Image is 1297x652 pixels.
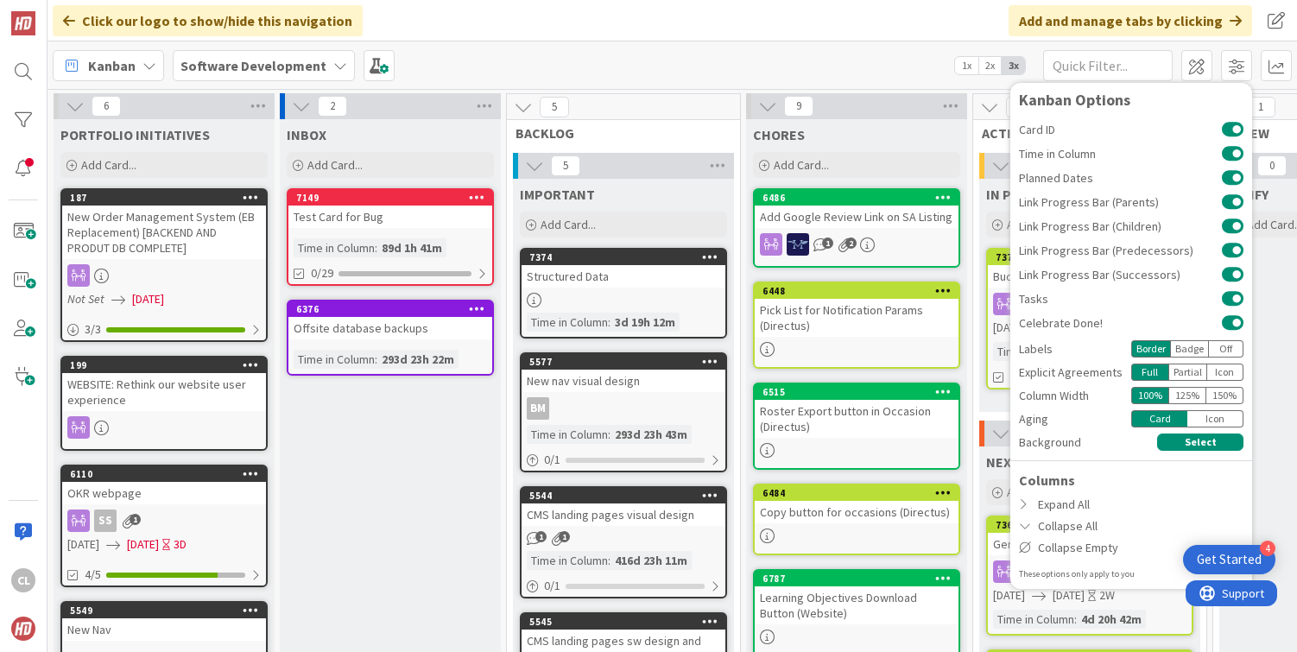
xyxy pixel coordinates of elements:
[544,577,560,595] span: 0 / 1
[755,571,959,624] div: 6787Learning Objectives Download Button (Website)
[522,265,725,288] div: Structured Data
[1209,340,1243,358] div: Off
[988,517,1192,533] div: 7367
[993,342,1074,361] div: Time in Column
[762,487,959,499] div: 6484
[70,605,266,617] div: 5549
[986,453,1020,471] span: NEXT
[520,186,595,203] span: IMPORTANT
[288,190,492,228] div: 7149Test Card for Bug
[62,466,266,504] div: 6110OKR webpage
[1077,610,1146,629] div: 4d 20h 42m
[88,55,136,76] span: Kanban
[522,488,725,526] div: 5544CMS landing pages visual design
[94,510,117,532] div: SS
[1019,317,1222,329] span: Celebrate Done!
[62,603,266,641] div: 5549New Nav
[60,465,268,587] a: 6110OKR webpageSS[DATE][DATE]3D4/5
[11,11,35,35] img: Visit kanbanzone.com
[62,482,266,504] div: OKR webpage
[608,425,611,444] span: :
[1207,364,1244,381] div: Icon
[62,190,266,259] div: 187New Order Management System (EB Replacement) [BACKEND AND PRODUT DB COMPLETE]
[755,190,959,206] div: 6486
[1131,340,1170,358] div: Border
[62,618,266,641] div: New Nav
[1206,387,1243,404] div: 150 %
[522,614,725,630] div: 5545
[1007,484,1062,500] span: Add Card...
[53,5,363,36] div: Click our logo to show/hide this navigation
[62,510,266,532] div: SS
[1010,470,1252,491] div: Columns
[520,248,727,339] a: 7374Structured DataTime in Column:3d 19h 12m
[527,425,608,444] div: Time in Column
[377,238,446,257] div: 89d 1h 41m
[1043,50,1173,81] input: Quick Filter...
[755,400,959,438] div: Roster Export button in Occasion (Directus)
[753,126,805,143] span: CHORES
[529,616,725,628] div: 5545
[784,96,813,117] span: 9
[541,217,596,232] span: Add Card...
[1019,92,1243,109] div: Kanban Options
[287,300,494,376] a: 6376Offsite database backupsTime in Column:293d 23h 22m
[307,157,363,173] span: Add Card...
[611,425,692,444] div: 293d 23h 43m
[988,533,1192,555] div: GenAI Template (Single Grain)
[522,575,725,597] div: 0/1
[1019,364,1131,382] div: Explicit Agreements
[755,190,959,228] div: 6486Add Google Review Link on SA Listing
[1131,410,1187,427] div: Card
[85,320,101,339] span: 3 / 3
[62,603,266,618] div: 5549
[130,514,141,525] span: 1
[986,186,1071,203] span: IN PROGRESS
[535,531,547,542] span: 1
[377,350,459,369] div: 293d 23h 22m
[529,251,725,263] div: 7374
[988,250,1192,288] div: 7371Budget Landing Page (Single Grain)
[1019,123,1222,136] span: Card ID
[67,535,99,554] span: [DATE]
[60,188,268,342] a: 187New Order Management System (EB Replacement) [BACKEND AND PRODUT DB COMPLETE]Not Set[DATE]3/3
[1019,293,1222,305] span: Tasks
[375,350,377,369] span: :
[288,190,492,206] div: 7149
[522,370,725,392] div: New nav visual design
[755,384,959,400] div: 6515
[755,299,959,337] div: Pick List for Notification Params (Directus)
[762,386,959,398] div: 6515
[529,356,725,368] div: 5577
[11,617,35,641] img: avatar
[81,157,136,173] span: Add Card...
[529,490,725,502] div: 5544
[527,397,549,420] div: BM
[753,383,960,470] a: 6515Roster Export button in Occasion (Directus)
[1009,5,1252,36] div: Add and manage tabs by clicking
[1019,340,1131,358] div: Labels
[296,303,492,315] div: 6376
[608,551,611,570] span: :
[1170,340,1209,358] div: Badge
[986,516,1193,636] a: 7367GenAI Template (Single Grain)[DATE][DATE]2WTime in Column:4d 20h 42m
[294,238,375,257] div: Time in Column
[762,192,959,204] div: 6486
[1246,97,1275,117] span: 1
[1131,387,1168,404] div: 100 %
[986,248,1193,389] a: 7371Budget Landing Page (Single Grain)[DATE][DATE]6DTime in Column:3d 18h 34m0/5
[1019,410,1131,428] div: Aging
[375,238,377,257] span: :
[174,535,187,554] div: 3D
[774,157,829,173] span: Add Card...
[955,57,978,74] span: 1x
[294,350,375,369] div: Time in Column
[62,466,266,482] div: 6110
[993,319,1025,337] span: [DATE]
[1260,541,1275,556] div: 4
[527,313,608,332] div: Time in Column
[522,503,725,526] div: CMS landing pages visual design
[611,551,692,570] div: 416d 23h 11m
[288,317,492,339] div: Offsite database backups
[988,265,1192,288] div: Budget Landing Page (Single Grain)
